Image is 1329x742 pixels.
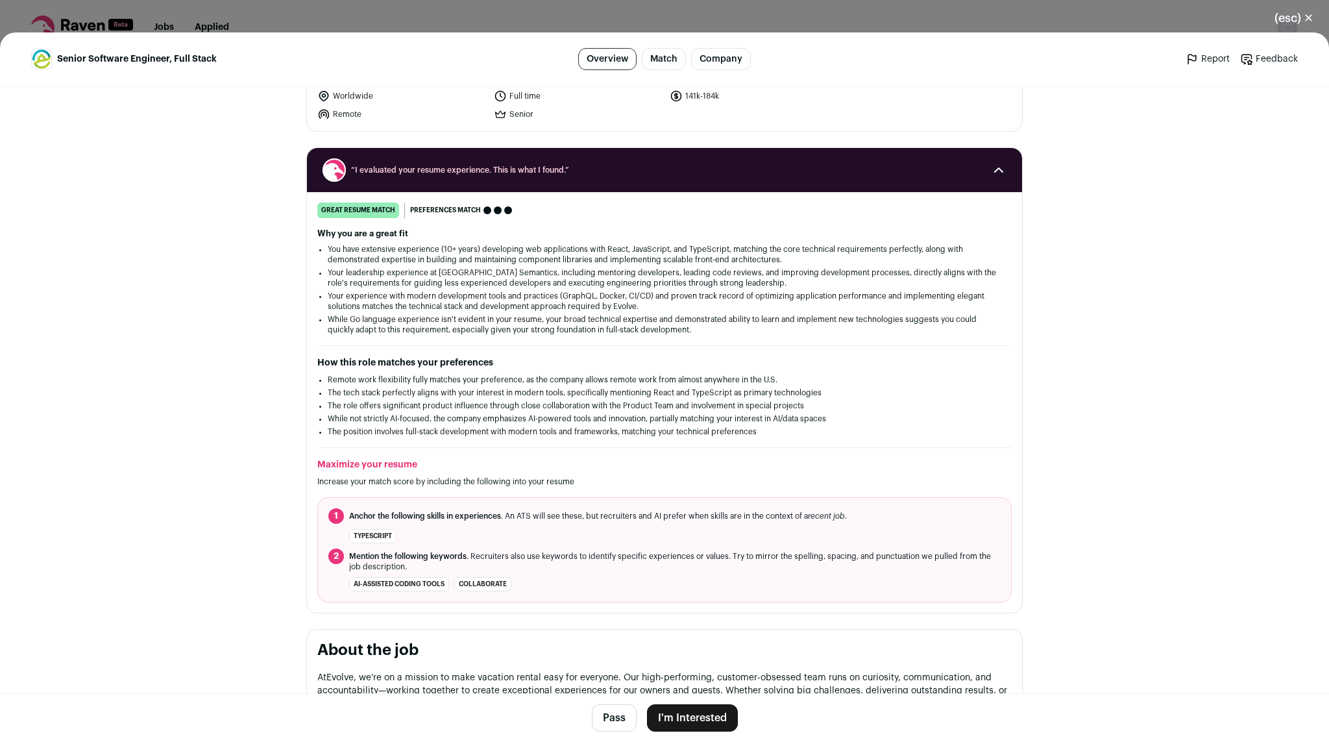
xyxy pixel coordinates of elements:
li: The role offers significant product influence through close collaboration with the Product Team a... [328,401,1001,411]
span: . An ATS will see these, but recruiters and AI prefer when skills are in the context of a [349,511,847,521]
li: Your experience with modern development tools and practices (GraphQL, Docker, CI/CD) and proven t... [328,291,1001,312]
span: Senior Software Engineer, Full Stack [57,53,217,66]
li: While not strictly AI-focused, the company emphasizes AI-powered tools and innovation, partially ... [328,414,1001,424]
img: 3b5c74f8e22dc12638334817ba6e69e0ecd576eecf327a7892df0b60936a1df0.jpg [32,49,51,68]
span: Anchor the following skills in experiences [349,512,501,520]
li: Your leadership experience at [GEOGRAPHIC_DATA] Semantics, including mentoring developers, leadin... [328,267,1001,288]
li: Full time [494,90,663,103]
li: Remote work flexibility fully matches your preference, as the company allows remote work from alm... [328,375,1001,385]
li: Senior [494,108,663,121]
h2: Why you are a great fit [317,229,1012,239]
p: At , we’re on a mission to make vacation rental easy for everyone. Our high-performing, customer-... [317,671,1012,723]
a: Overview [578,48,637,70]
span: 2 [328,549,344,564]
a: Report [1186,53,1230,66]
span: 1 [328,508,344,524]
li: AI-assisted coding tools [349,577,449,591]
span: Mention the following keywords [349,552,467,560]
button: Close modal [1259,4,1329,32]
h2: How this role matches your preferences [317,356,1012,369]
div: great resume match [317,203,399,218]
li: 141k-184k [670,90,838,103]
span: “I evaluated your resume experience. This is what I found.” [351,165,978,175]
li: The tech stack perfectly aligns with your interest in modern tools, specifically mentioning React... [328,388,1001,398]
a: Evolve [326,673,354,682]
li: The position involves full-stack development with modern tools and frameworks, matching your tech... [328,427,1001,437]
button: I'm Interested [647,704,738,732]
span: Preferences match [410,204,481,217]
a: Feedback [1240,53,1298,66]
a: Match [642,48,686,70]
li: You have extensive experience (10+ years) developing web applications with React, JavaScript, and... [328,244,1001,265]
span: . Recruiters also use keywords to identify specific experiences or values. Try to mirror the spel... [349,551,1001,572]
li: Remote [317,108,486,121]
p: Increase your match score by including the following into your resume [317,476,1012,487]
h2: Maximize your resume [317,458,1012,471]
button: Pass [592,704,637,732]
li: collaborate [454,577,511,591]
h2: About the job [317,640,1012,661]
li: Worldwide [317,90,486,103]
i: recent job. [808,512,847,520]
li: Typescript [349,529,396,543]
a: Company [691,48,751,70]
li: While Go language experience isn't evident in your resume, your broad technical expertise and dem... [328,314,1001,335]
